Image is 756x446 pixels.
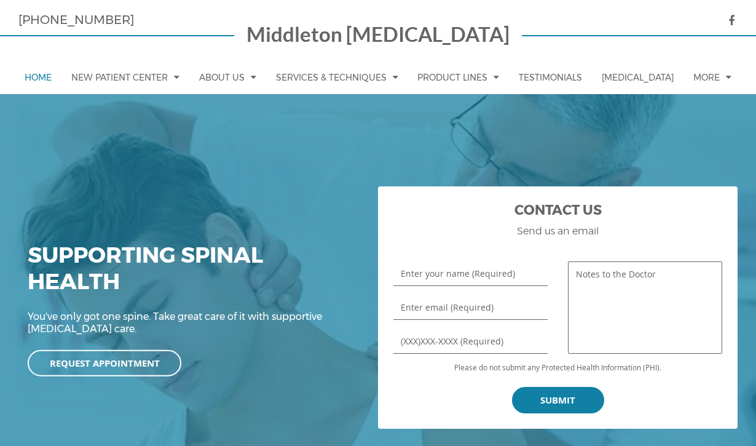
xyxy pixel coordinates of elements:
[687,60,738,94] a: More
[513,61,588,94] a: Testimonials
[512,387,604,413] input: Submit
[193,60,262,94] a: About Us
[65,60,186,94] a: New Patient Center
[596,61,680,94] a: [MEDICAL_DATA]
[716,15,738,27] a: icon facebook
[411,60,505,94] a: Product Lines
[393,295,548,320] input: Enter email (Required)
[28,349,181,376] a: Request Appointment
[18,12,134,27] a: [PHONE_NUMBER]
[246,25,510,48] a: Middleton [MEDICAL_DATA]
[393,225,722,237] h3: Send us an email
[568,261,722,354] textarea: Notes to the Doctor
[270,60,404,94] a: Services & Techniques
[393,363,722,372] p: Please do not submit any Protected Health Information (PHI).
[393,202,722,225] h2: Contact Us
[18,61,58,94] a: Home
[393,329,548,354] input: (XXX)XXX-XXXX (Required)
[28,242,353,311] div: Supporting Spinal Health
[393,261,548,286] input: Enter your name (Required)
[28,311,353,352] div: You've only got one spine. Take great care of it with supportive [MEDICAL_DATA] care.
